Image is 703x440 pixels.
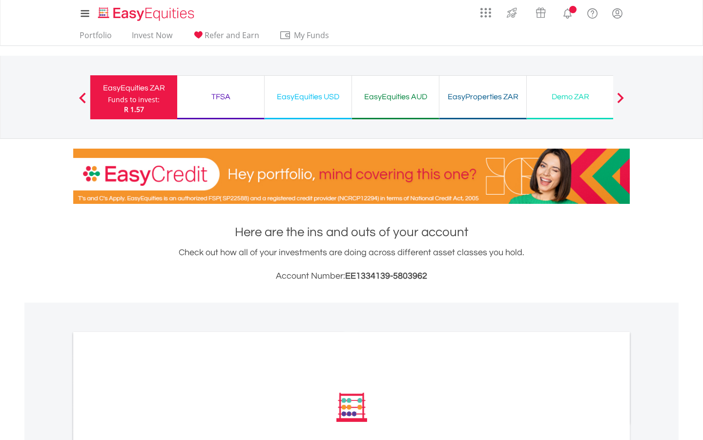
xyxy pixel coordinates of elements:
div: EasyEquities ZAR [96,81,171,95]
a: AppsGrid [474,2,497,18]
a: Portfolio [76,30,116,45]
button: Previous [73,97,92,107]
span: My Funds [279,29,343,42]
div: Funds to invest: [108,95,160,105]
h1: Here are the ins and outs of your account [73,223,630,241]
a: Invest Now [128,30,176,45]
img: thrive-v2.svg [504,5,520,21]
div: EasyEquities USD [270,90,346,104]
div: EasyEquities AUD [358,90,433,104]
img: EasyCredit Promotion Banner [73,149,630,204]
div: Check out how all of your investments are doing across different asset classes you hold. [73,246,630,283]
img: vouchers-v2.svg [533,5,549,21]
span: Refer and Earn [205,30,259,41]
a: Vouchers [526,2,555,21]
img: EasyEquities_Logo.png [96,6,198,22]
h3: Account Number: [73,269,630,283]
div: Demo ZAR [533,90,608,104]
span: R 1.57 [124,105,144,114]
img: grid-menu-icon.svg [480,7,491,18]
div: EasyProperties ZAR [445,90,520,104]
button: Next [611,97,630,107]
span: EE1334139-5803962 [345,271,427,281]
div: TFSA [183,90,258,104]
a: My Profile [605,2,630,24]
a: FAQ's and Support [580,2,605,22]
a: Notifications [555,2,580,22]
a: Home page [94,2,198,22]
a: Refer and Earn [188,30,263,45]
